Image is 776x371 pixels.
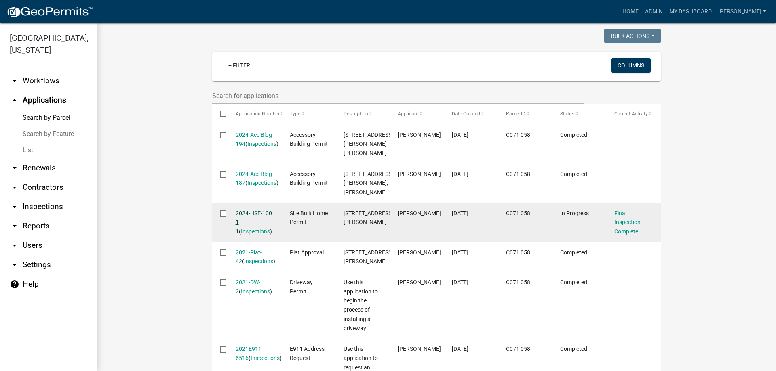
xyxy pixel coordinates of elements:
[560,279,587,285] span: Completed
[344,111,368,117] span: Description
[607,104,661,124] datatable-header-cell: Current Activity
[236,130,274,149] div: ( )
[560,346,587,352] span: Completed
[344,249,393,265] span: 2636 JACKSON ROAD
[560,210,589,216] span: In Progress
[398,111,419,117] span: Applicant
[290,249,324,256] span: Plat Approval
[344,171,393,196] span: 2636 Jackson Road, Roberta
[506,171,530,177] span: C071 058
[236,210,272,235] a: 2024-HSE-100 1 1
[244,258,273,264] a: Inspections
[398,132,441,138] span: Benjamin White
[290,346,325,361] span: E911 Address Request
[506,249,530,256] span: C071 058
[444,104,498,124] datatable-header-cell: Date Created
[614,210,641,235] a: Final Inspection Complete
[560,171,587,177] span: Completed
[247,180,276,186] a: Inspections
[452,346,468,352] span: 04/29/2021
[236,171,274,187] a: 2024-Acc Bldg-187
[715,4,770,19] a: [PERSON_NAME]
[398,249,441,256] span: Lee Jones
[241,288,270,295] a: Inspections
[236,278,274,296] div: ( )
[236,249,262,265] a: 2021-Plat-42
[614,111,648,117] span: Current Activity
[222,58,257,73] a: + Filter
[398,346,441,352] span: Maranda McCollum
[666,4,715,19] a: My Dashboard
[247,140,276,147] a: Inspections
[290,279,313,295] span: Driveway Permit
[398,171,441,177] span: Benjamin White
[506,346,530,352] span: C071 058
[10,279,19,289] i: help
[282,104,336,124] datatable-header-cell: Type
[560,249,587,256] span: Completed
[390,104,444,124] datatable-header-cell: Applicant
[236,346,263,361] a: 2021E911-6516
[212,88,584,104] input: Search for applications
[236,248,274,266] div: ( )
[10,76,19,86] i: arrow_drop_down
[452,171,468,177] span: 07/12/2024
[10,163,19,173] i: arrow_drop_down
[236,111,280,117] span: Application Number
[236,209,274,236] div: ( )
[552,104,607,124] datatable-header-cell: Status
[604,29,661,43] button: Bulk Actions
[452,210,468,216] span: 07/12/2024
[10,260,19,270] i: arrow_drop_down
[619,4,642,19] a: Home
[506,132,530,138] span: C071 058
[398,210,441,216] span: Benjamin White
[344,279,378,331] span: Use this application to begin the process of installing a driveway
[236,279,260,295] a: 2021-DW-2
[290,111,300,117] span: Type
[642,4,666,19] a: Admin
[236,170,274,188] div: ( )
[212,104,228,124] datatable-header-cell: Select
[290,171,328,187] span: Accessory Building Permit
[560,132,587,138] span: Completed
[398,279,441,285] span: Maranda McCollum
[452,279,468,285] span: 04/29/2021
[10,95,19,105] i: arrow_drop_up
[236,344,274,363] div: ( )
[452,132,468,138] span: 08/22/2024
[290,210,328,226] span: Site Built Home Permit
[344,210,393,226] span: 2636 JACKSON ROAD
[506,111,525,117] span: Parcel ID
[236,132,274,147] a: 2024-Acc Bldg-194
[611,58,651,73] button: Columns
[506,279,530,285] span: C071 058
[506,210,530,216] span: C071 058
[560,111,574,117] span: Status
[10,182,19,192] i: arrow_drop_down
[10,202,19,212] i: arrow_drop_down
[344,132,393,157] span: 2636 Jackson Road, Roberta, GA 31078
[10,241,19,250] i: arrow_drop_down
[452,111,480,117] span: Date Created
[241,228,270,235] a: Inspections
[251,355,280,361] a: Inspections
[498,104,552,124] datatable-header-cell: Parcel ID
[336,104,390,124] datatable-header-cell: Description
[10,221,19,231] i: arrow_drop_down
[228,104,282,124] datatable-header-cell: Application Number
[290,132,328,147] span: Accessory Building Permit
[452,249,468,256] span: 10/06/2021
